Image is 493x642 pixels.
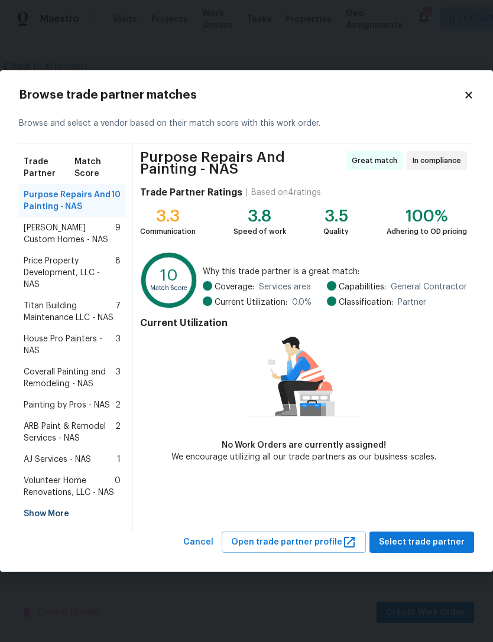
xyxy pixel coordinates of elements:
span: 2 [115,399,121,411]
div: 3.8 [233,210,286,222]
div: Quality [323,226,349,237]
span: Purpose Repairs And Painting - NAS [24,189,111,213]
h4: Trade Partner Ratings [140,187,242,198]
span: Price Property Development, LLC - NAS [24,255,115,291]
div: 100% [387,210,467,222]
div: Speed of work [233,226,286,237]
span: Current Utilization: [215,296,287,308]
span: Purpose Repairs And Painting - NAS [140,151,342,175]
text: Match Score [150,285,188,291]
button: Select trade partner [369,532,474,553]
div: Show More [19,503,125,524]
span: Titan Building Maintenance LLC - NAS [24,300,115,324]
span: Classification: [339,296,393,308]
span: Cancel [183,535,213,550]
button: Open trade partner profile [222,532,366,553]
div: No Work Orders are currently assigned! [171,439,436,451]
span: 3 [116,333,121,357]
span: Why this trade partner is a great match: [203,266,467,278]
span: Open trade partner profile [231,535,356,550]
span: Match Score [74,156,121,180]
h4: Current Utilization [140,317,467,329]
span: Great match [352,155,402,167]
span: General Contractor [391,281,467,293]
span: 1 [117,454,121,465]
div: Browse and select a vendor based on their match score with this work order. [19,103,474,144]
span: House Pro Painters - NAS [24,333,116,357]
div: Based on 4 ratings [251,187,321,198]
div: Adhering to OD pricing [387,226,467,237]
span: [PERSON_NAME] Custom Homes - NAS [24,222,115,246]
span: 8 [115,255,121,291]
span: Select trade partner [379,535,465,550]
span: 2 [115,421,121,444]
span: 0 [115,475,121,498]
h2: Browse trade partner matches [19,89,463,101]
span: 7 [115,300,121,324]
span: 9 [115,222,121,246]
span: Capabilities: [339,281,386,293]
span: Coverage: [215,281,254,293]
span: Coverall Painting and Remodeling - NAS [24,366,116,390]
div: | [242,187,251,198]
span: Services area [259,281,311,293]
div: We encourage utilizing all our trade partners as our business scales. [171,451,436,463]
span: 10 [111,189,121,213]
div: Communication [140,226,196,237]
text: 10 [160,267,178,283]
span: Trade Partner [24,156,74,180]
span: 3 [116,366,121,390]
span: Volunteer Home Renovations, LLC - NAS [24,475,115,498]
div: 3.5 [323,210,349,222]
span: In compliance [413,155,466,167]
button: Cancel [179,532,218,553]
span: AJ Services - NAS [24,454,91,465]
div: 3.3 [140,210,196,222]
span: Partner [398,296,426,308]
span: Painting by Pros - NAS [24,399,110,411]
span: ARB Paint & Remodel Services - NAS [24,421,115,444]
span: 0.0 % [292,296,312,308]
